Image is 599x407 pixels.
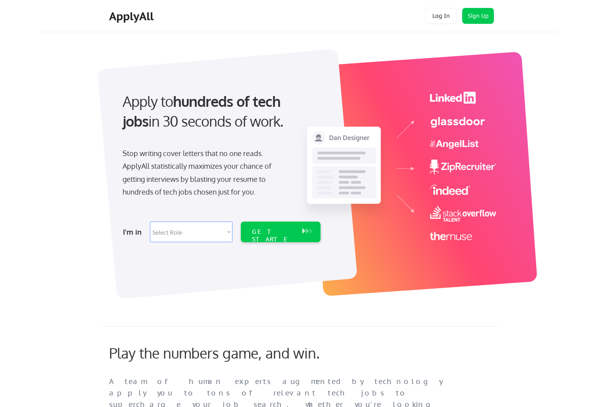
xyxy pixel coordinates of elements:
div: ApplyAll [109,10,156,23]
div: I'm in [123,226,145,238]
div: GET STARTED [252,228,294,251]
div: Stop writing cover letters that no one reads. ApplyAll statistically maximizes your chance of get... [123,147,286,199]
div: Play the numbers game, and win. [109,344,355,361]
button: Sign Up [462,8,494,24]
strong: hundreds of tech jobs [123,92,284,130]
button: Log In [425,8,457,24]
div: Apply to in 30 seconds of work. [123,91,317,131]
